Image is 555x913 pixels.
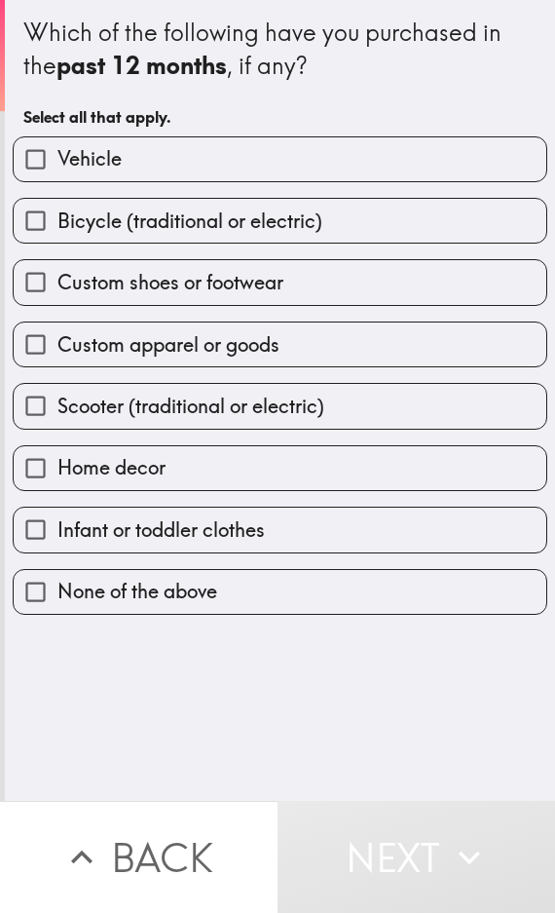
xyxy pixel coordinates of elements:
button: Infant or toddler clothes [14,508,546,552]
span: Home decor [57,454,166,481]
span: Scooter (traditional or electric) [57,393,324,420]
h6: Select all that apply. [23,106,536,128]
span: Vehicle [57,145,122,172]
span: Custom shoes or footwear [57,269,283,296]
button: Custom shoes or footwear [14,260,546,304]
button: Home decor [14,446,546,490]
button: Scooter (traditional or electric) [14,384,546,428]
b: past 12 months [56,51,227,80]
span: Infant or toddler clothes [57,516,265,544]
span: Bicycle (traditional or electric) [57,208,322,235]
span: Custom apparel or goods [57,331,279,359]
button: Bicycle (traditional or electric) [14,199,546,243]
div: Which of the following have you purchased in the , if any? [23,17,536,82]
button: Vehicle [14,137,546,181]
button: None of the above [14,570,546,614]
button: Next [277,801,555,913]
button: Custom apparel or goods [14,323,546,366]
span: None of the above [57,578,217,605]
